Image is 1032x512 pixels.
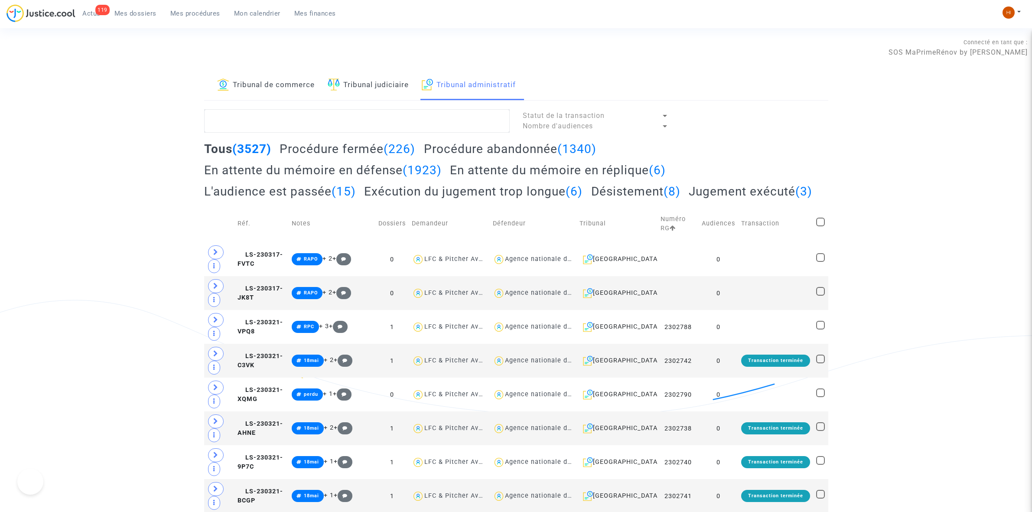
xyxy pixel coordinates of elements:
span: (6) [566,184,583,199]
span: perdu [304,391,318,397]
span: LS-230321-9P7C [238,454,283,471]
img: icon-archive.svg [583,288,593,298]
a: Mon calendrier [227,7,287,20]
span: + [333,390,352,398]
td: 0 [699,276,738,310]
td: 0 [375,276,409,310]
h2: Procédure fermée [280,141,415,157]
a: Mes finances [287,7,343,20]
h2: En attente du mémoire en réplique [450,163,666,178]
img: icon-user.svg [493,253,505,266]
span: + [332,255,351,262]
h2: L'audience est passée [204,184,356,199]
div: LFC & Pitcher Avocat [424,424,493,432]
img: icon-user.svg [412,355,424,367]
img: icon-user.svg [493,388,505,401]
span: (3) [795,184,812,199]
img: icon-archive.svg [583,491,593,501]
img: icon-archive.svg [583,322,593,332]
span: Mes dossiers [114,10,156,17]
span: Mes procédures [170,10,220,17]
span: Statut de la transaction [523,111,605,120]
td: Audiences [699,205,738,242]
td: 1 [375,344,409,378]
img: icon-user.svg [412,422,424,435]
td: Défendeur [490,205,576,242]
td: Numéro RG [658,205,699,242]
div: LFC & Pitcher Avocat [424,255,493,263]
img: icon-user.svg [412,253,424,266]
img: jc-logo.svg [7,4,75,22]
div: Agence nationale de l'habitat [505,391,600,398]
div: [GEOGRAPHIC_DATA] [579,254,655,264]
div: Agence nationale de l'habitat [505,323,600,330]
span: + [329,323,348,330]
span: + 2 [324,356,334,364]
td: Réf. [234,205,289,242]
span: (6) [649,163,666,177]
a: Mes dossiers [107,7,163,20]
img: icon-user.svg [412,388,424,401]
div: Agence nationale de l'habitat [505,492,600,499]
span: Mes finances [294,10,336,17]
div: [GEOGRAPHIC_DATA] [579,322,655,332]
div: Transaction terminée [741,422,810,434]
div: [GEOGRAPHIC_DATA] [579,389,655,400]
div: Agence nationale de l'habitat [505,458,600,466]
span: + 2 [324,424,334,431]
div: Transaction terminée [741,355,810,367]
img: icon-archive.svg [422,78,433,91]
span: Connecté en tant que : [964,39,1028,46]
div: [GEOGRAPHIC_DATA] [579,491,655,501]
td: 1 [375,445,409,479]
img: icon-archive.svg [583,423,593,434]
span: LS-230321-BCGP [238,488,283,505]
h2: Exécution du jugement trop longue [364,184,583,199]
td: 0 [699,310,738,344]
span: 18mai [304,459,319,465]
div: LFC & Pitcher Avocat [424,391,493,398]
img: icon-user.svg [493,321,505,333]
div: [GEOGRAPHIC_DATA] [579,423,655,434]
span: + 1 [324,492,334,499]
img: icon-faciliter-sm.svg [328,78,340,91]
span: LS-230317-FVTC [238,251,283,268]
img: icon-user.svg [493,355,505,367]
h2: Tous [204,141,271,157]
td: 0 [699,344,738,378]
div: Transaction terminée [741,490,810,502]
span: (226) [384,142,415,156]
span: LS-230321-AHNE [238,420,283,437]
span: (8) [664,184,680,199]
img: icon-user.svg [493,490,505,502]
td: 0 [699,378,738,411]
div: Agence nationale de l'habitat [505,255,600,263]
span: 18mai [304,358,319,363]
img: icon-archive.svg [583,355,593,366]
img: fc99b196863ffcca57bb8fe2645aafd9 [1003,7,1015,19]
td: Dossiers [375,205,409,242]
td: 0 [699,242,738,276]
span: + 1 [323,390,333,398]
td: 2302738 [658,411,699,445]
span: Nombre d'audiences [523,122,593,130]
td: 0 [375,242,409,276]
div: LFC & Pitcher Avocat [424,289,493,297]
span: Actus [82,10,101,17]
span: (1340) [557,142,596,156]
td: 2302742 [658,344,699,378]
td: 0 [699,445,738,479]
a: Tribunal administratif [422,71,516,100]
img: icon-user.svg [412,490,424,502]
span: 18mai [304,425,319,431]
span: + 2 [322,289,332,296]
span: + [334,424,352,431]
a: 119Actus [75,7,107,20]
div: 119 [95,5,110,15]
div: [GEOGRAPHIC_DATA] [579,288,655,298]
img: icon-user.svg [412,456,424,469]
span: (1923) [403,163,442,177]
span: LS-230321-C3VK [238,352,283,369]
img: icon-user.svg [412,321,424,333]
td: 2302740 [658,445,699,479]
